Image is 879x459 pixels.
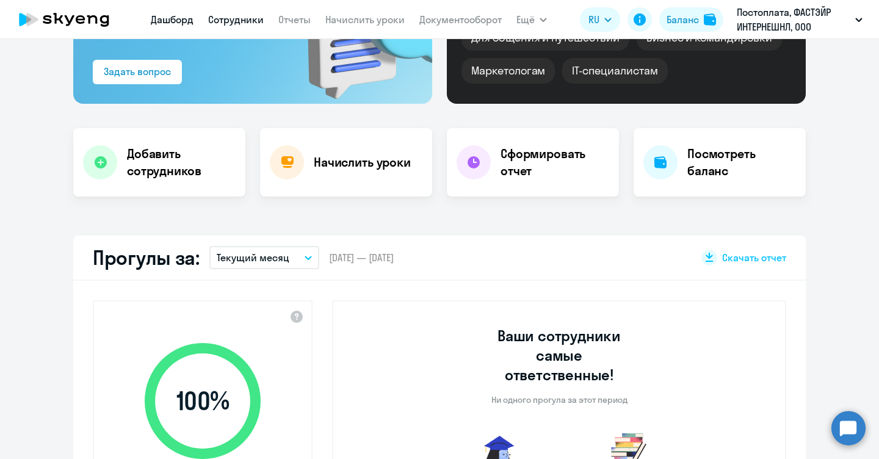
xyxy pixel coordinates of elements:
[704,13,716,26] img: balance
[151,13,194,26] a: Дашборд
[314,154,411,171] h4: Начислить уроки
[209,246,319,269] button: Текущий месяц
[659,7,723,32] button: Балансbalance
[580,7,620,32] button: RU
[104,64,171,79] div: Задать вопрос
[132,386,273,416] span: 100 %
[562,58,667,84] div: IT-специалистам
[687,145,796,179] h4: Посмотреть баланс
[329,251,394,264] span: [DATE] — [DATE]
[461,58,555,84] div: Маркетологам
[325,13,405,26] a: Начислить уроки
[667,12,699,27] div: Баланс
[208,13,264,26] a: Сотрудники
[516,7,547,32] button: Ещё
[481,326,638,385] h3: Ваши сотрудники самые ответственные!
[722,251,786,264] span: Скачать отчет
[737,5,850,34] p: Постоплата, ФАСТЭЙР ИНТЕРНЕШНЛ, ООО
[731,5,869,34] button: Постоплата, ФАСТЭЙР ИНТЕРНЕШНЛ, ООО
[127,145,236,179] h4: Добавить сотрудников
[93,245,200,270] h2: Прогулы за:
[278,13,311,26] a: Отчеты
[501,145,609,179] h4: Сформировать отчет
[588,12,599,27] span: RU
[491,394,628,405] p: Ни одного прогула за этот период
[93,60,182,84] button: Задать вопрос
[516,12,535,27] span: Ещё
[217,250,289,265] p: Текущий месяц
[419,13,502,26] a: Документооборот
